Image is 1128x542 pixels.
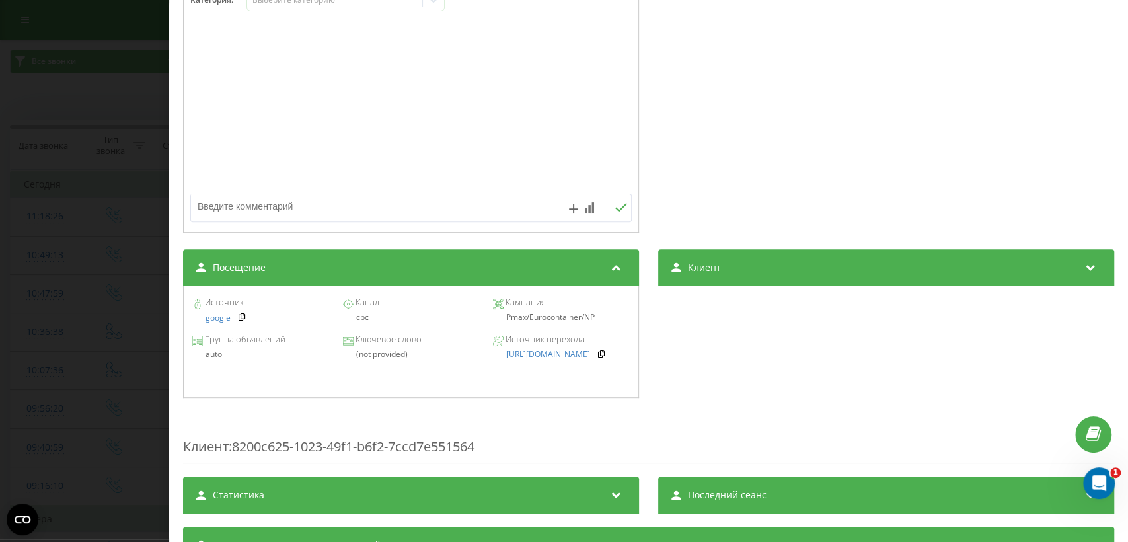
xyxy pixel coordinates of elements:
[504,333,585,346] span: Источник перехода
[192,350,329,359] div: auto
[203,333,285,346] span: Группа объявлений
[343,313,480,322] div: cpc
[213,488,264,502] span: Статистика
[206,313,231,323] a: google
[688,261,721,274] span: Клиент
[1083,467,1115,499] iframe: Intercom live chat
[183,411,1114,463] div: : 8200c625-1023-49f1-b6f2-7ccd7e551564
[7,504,38,535] button: Open CMP widget
[183,438,229,455] span: Клиент
[688,488,767,502] span: Последний сеанс
[213,261,266,274] span: Посещение
[354,333,422,346] span: Ключевое слово
[1110,467,1121,478] span: 1
[504,296,546,309] span: Кампания
[493,313,630,322] div: Pmax/Eurocontainer/NP
[506,350,590,359] a: [URL][DOMAIN_NAME]
[354,296,379,309] span: Канал
[203,296,244,309] span: Источник
[343,350,480,359] div: (not provided)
